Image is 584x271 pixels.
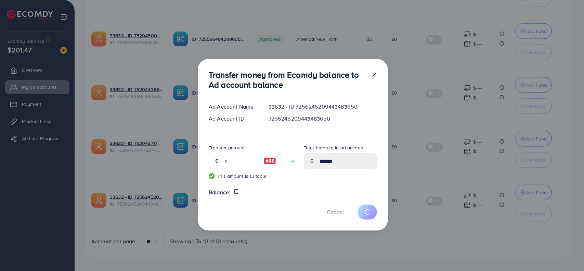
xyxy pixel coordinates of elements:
label: Total balance in ad account [304,144,365,151]
button: Cancel [318,205,352,219]
h3: Transfer money from Ecomdy balance to Ad account balance [209,70,366,90]
img: guide [209,173,215,179]
label: Transfer amount [209,144,245,151]
img: image [264,157,276,165]
div: Ad Account ID [203,115,263,123]
div: 33632 - ID 7256245209443483650 [263,103,382,111]
div: Ad Account Name [203,103,263,111]
iframe: Chat [555,240,579,266]
div: 7256245209443483650 [263,115,382,123]
span: Cancel [327,208,344,216]
small: This amount is suitable [209,173,282,180]
span: Balance: [209,188,230,196]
